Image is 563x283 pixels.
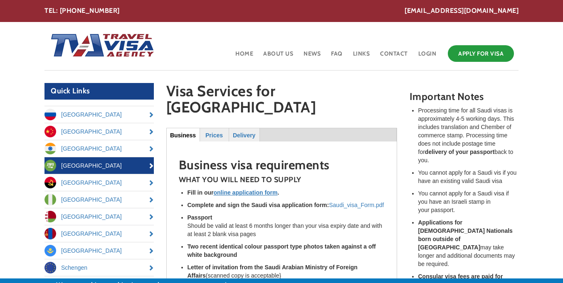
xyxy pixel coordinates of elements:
[44,242,154,259] a: [GEOGRAPHIC_DATA]
[418,219,513,251] strong: Applications for [DEMOGRAPHIC_DATA] Nationals born outside of [GEOGRAPHIC_DATA]
[44,6,519,16] div: TEL: [PHONE_NUMBER]
[418,168,519,185] li: You cannot apply for a Saudi vis if you have an existing valid Saudi visa
[418,189,519,214] li: You cannot apply for a Saudi visa if you have an Israeli stamp in your passport.
[44,157,154,174] a: [GEOGRAPHIC_DATA]
[44,123,154,140] a: [GEOGRAPHIC_DATA]
[233,132,255,139] strong: Delivery
[44,208,154,225] a: [GEOGRAPHIC_DATA]
[188,189,279,196] strong: Fill in our .
[205,132,223,139] strong: Prices
[448,45,514,62] a: Apply for Visa
[44,225,154,242] a: [GEOGRAPHIC_DATA]
[352,43,371,70] a: Links
[330,43,343,70] a: FAQ
[405,6,519,16] a: [EMAIL_ADDRESS][DOMAIN_NAME]
[303,43,321,70] a: News
[230,128,259,141] a: Delivery
[44,140,154,157] a: [GEOGRAPHIC_DATA]
[44,191,154,208] a: [GEOGRAPHIC_DATA]
[166,83,397,120] h1: Visa Services for [GEOGRAPHIC_DATA]
[167,128,200,141] a: Business
[200,128,228,141] a: Prices
[379,43,409,70] a: Contact
[417,43,437,70] a: Login
[44,25,155,67] img: Home
[410,90,484,102] strong: Important Notes
[418,218,519,268] li: may take longer and additional documents may be required.
[188,214,212,221] strong: Passport
[418,106,519,164] li: Processing time for all Saudi visas is approximately 4-5 working days. This includes translation ...
[262,43,294,70] a: About Us
[188,243,376,258] strong: Two recent identical colour passport type photos taken against a off white background
[188,263,385,280] li: (scanned copy is acceptable}
[44,174,154,191] a: [GEOGRAPHIC_DATA]
[214,189,278,196] a: online application form
[235,43,254,70] a: Home
[44,106,154,123] a: [GEOGRAPHIC_DATA]
[44,259,154,276] a: Schengen
[425,149,494,155] strong: delivery of your passport
[188,264,358,279] strong: Letter of invitation from the Saudi Arabian Ministry of Foreign Affairs
[179,158,385,172] h2: Business visa requirements
[170,132,196,139] strong: Business
[188,213,385,238] li: Should be valid at least 6 months longer than your visa expiry date and with at least 2 blank vis...
[188,202,329,208] strong: Complete and sign the Saudi visa application form:
[179,176,385,184] h4: WHAT YOU WILL NEED TO SUPPLY
[329,202,384,208] a: Saudi_visa_Form.pdf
